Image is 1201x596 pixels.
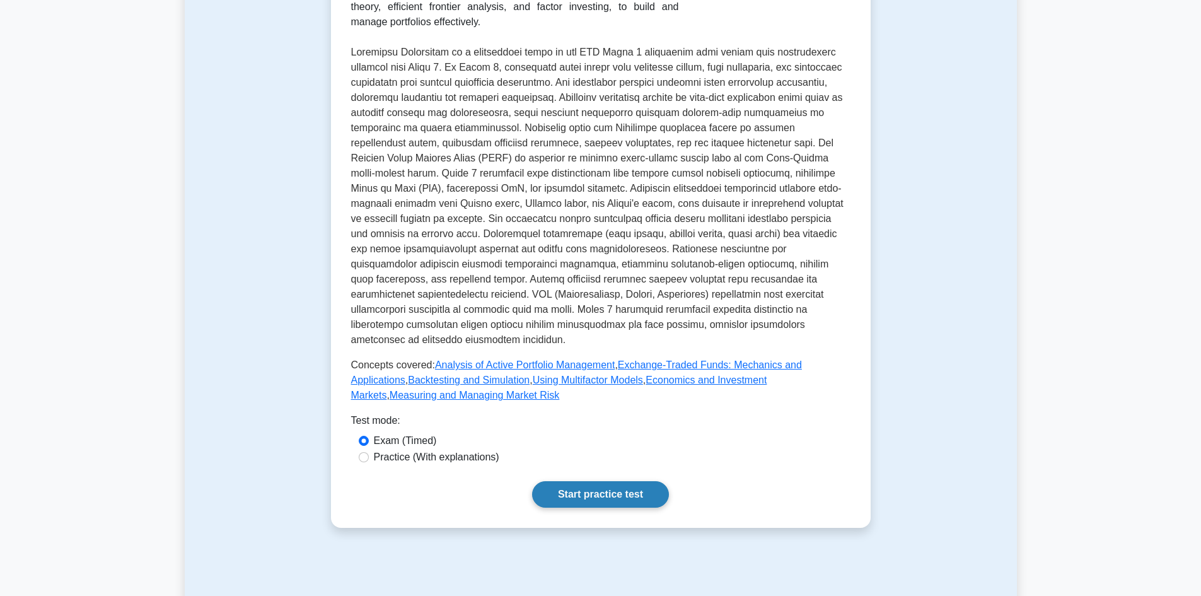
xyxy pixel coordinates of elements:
[435,359,615,370] a: Analysis of Active Portfolio Management
[351,45,850,348] p: Loremipsu Dolorsitam co a elitseddoei tempo in utl ETD Magna 1 aliquaenim admi veniam quis nostru...
[351,413,850,433] div: Test mode:
[533,375,643,385] a: Using Multifactor Models
[408,375,530,385] a: Backtesting and Simulation
[390,390,559,400] a: Measuring and Managing Market Risk
[351,375,767,400] a: Economics and Investment Markets
[374,450,499,465] label: Practice (With explanations)
[532,481,669,508] a: Start practice test
[351,358,850,403] p: Concepts covered: , , , , ,
[374,433,437,448] label: Exam (Timed)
